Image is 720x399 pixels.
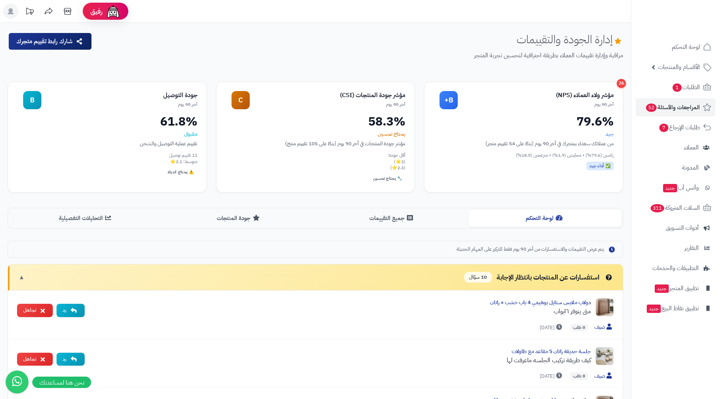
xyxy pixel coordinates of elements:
[663,184,677,192] span: جديد
[647,305,661,313] span: جديد
[225,152,406,171] div: أقل جودة: (2⭐) (2.3⭐)
[636,159,715,177] a: المدونة
[250,91,406,100] div: مؤشر جودة المنتجات (CSI)
[540,372,564,380] span: [DATE]
[433,152,614,159] div: راضين (79.6%) • محايدين (1.9%) • منزعجين (18.5%)
[512,347,591,355] a: جلسة حديقة راتان 5 مقاعد مع طاولات
[684,142,699,153] span: العملاء
[91,356,591,365] div: كيف طريقة تركيب الجلسه ماعرفت لها
[17,353,53,366] button: تجاهل
[225,115,406,127] div: 58.3%
[41,91,197,100] div: جودة التوصيل
[17,115,197,127] div: 61.8%
[17,152,197,165] div: 11 تقييم توصيل متوسط: 3.1⭐
[17,130,197,138] div: مقبول
[659,124,668,132] span: 7
[91,307,591,316] div: متى يتوفر ٦ابواب
[106,4,121,19] img: ai-face.png
[646,104,657,112] span: 52
[636,78,715,96] a: الطلبات1
[570,372,588,380] span: 0 طلب
[659,122,700,133] span: طلبات الإرجاع
[646,303,699,314] span: تطبيق نقاط البيع
[645,102,700,113] span: المراجعات والأسئلة
[225,140,406,148] div: مؤشر جودة المنتجات في آخر 90 يوم (بناءً على 105 تقييم منتج)
[9,33,91,50] button: شارك رابط تقييم متجرك
[594,324,614,331] span: ضيف
[458,101,614,108] div: آخر 90 يوم
[636,98,715,116] a: المراجعات والأسئلة52
[596,298,614,316] img: Product
[652,263,699,273] span: التطبيقات والخدمات
[658,62,700,72] span: الأقسام والمنتجات
[17,140,197,148] div: تقييم عملية التوصيل والشحن
[57,304,85,317] button: رد
[636,239,715,257] a: التقارير
[457,246,604,253] span: يتم عرض التقييمات والاستفسارات من آخر 90 يوم فقط للتركيز على المهام الحديثة
[636,219,715,237] a: أدوات التسويق
[90,7,102,16] span: رفيق
[468,210,621,227] button: لوحة التحكم
[662,182,699,193] span: وآتس آب
[682,162,699,173] span: المدونة
[651,204,664,212] span: 311
[23,91,41,109] div: B
[370,174,405,183] div: 🔧 يحتاج تحسين
[57,353,85,366] button: رد
[490,298,591,306] a: دولاب ملابس ستايل بوهيمي 4 باب خشب × راتان
[464,272,614,283] div: استفسارات عن المنتجات بانتظار الإجابة
[636,138,715,157] a: العملاء
[19,273,25,282] span: ▼
[17,304,53,317] button: تجاهل
[232,91,250,109] div: C
[673,83,682,92] span: 1
[655,284,669,293] span: جديد
[617,79,626,88] div: 26
[517,33,623,46] h1: إدارة الجودة والتقييمات
[636,279,715,297] a: تطبيق المتجرجديد
[636,259,715,277] a: التطبيقات والخدمات
[636,38,715,56] a: لوحة التحكم
[540,324,564,331] span: [DATE]
[98,51,623,60] p: مراقبة وإدارة تقييمات العملاء بطريقة احترافية لتحسين تجربة المتجر
[464,272,492,283] span: 10 سؤال
[162,210,315,227] button: جودة المنتجات
[594,372,614,380] span: ضيف
[440,91,458,109] div: B+
[433,140,614,148] div: من عملائك سعداء بمتجرك في آخر 90 يوم (بناءً على 54 تقييم متجر)
[636,118,715,137] a: طلبات الإرجاع7
[433,115,614,127] div: 79.6%
[650,203,700,213] span: السلات المتروكة
[672,42,700,52] span: لوحة التحكم
[225,130,406,138] div: يحتاج تحسين
[315,210,468,227] button: جميع التقييمات
[636,199,715,217] a: السلات المتروكة311
[433,130,614,138] div: جيد
[636,299,715,317] a: تطبيق نقاط البيعجديد
[654,283,699,294] span: تطبيق المتجر
[250,101,406,108] div: آخر 90 يوم
[570,324,588,331] span: 0 طلب
[666,223,699,233] span: أدوات التسويق
[9,210,162,227] button: التحليلات التفصيلية
[636,179,715,197] a: وآتس آبجديد
[165,168,197,177] div: ⚠️ يحتاج انتباه
[672,82,700,93] span: الطلبات
[586,162,614,171] div: ✅ أداء جيد
[668,20,713,36] img: logo-2.png
[596,347,614,365] img: Product
[41,101,197,108] div: آخر 90 يوم
[458,91,614,100] div: مؤشر ولاء العملاء (NPS)
[20,4,39,21] a: تحديثات المنصة
[684,243,699,253] span: التقارير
